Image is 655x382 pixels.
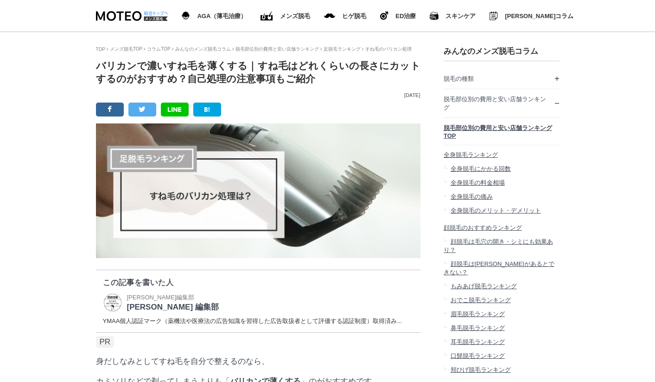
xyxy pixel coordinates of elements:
a: 頬ひげ脱毛ランキング [444,363,560,377]
span: 全身脱毛にかかる回数 [450,165,510,172]
a: メンズ脱毛TOP [110,46,142,52]
a: MOTEO 編集部 [PERSON_NAME]編集部 [PERSON_NAME] 編集部 [103,292,219,312]
a: 全身脱毛の痛み [444,190,560,204]
p: この記事を書いた人 [103,277,413,288]
span: 顔脱毛のおすすめランキング [444,224,522,231]
p: [DATE] [96,92,420,98]
span: 顔脱毛は毛穴の開き・シミにも効果あり？ [444,238,553,253]
a: ED（勃起不全）治療 メンズ脱毛 [261,9,310,23]
a: TOP [96,47,105,52]
span: 全身脱毛の痛み [450,193,492,200]
span: 顔脱毛は[PERSON_NAME]があるとできない？ [444,260,554,276]
img: みんなのMOTEOコラム [490,12,498,20]
a: 脱毛部位別の費用と安い店舗ランキング [444,89,560,117]
span: 脱毛部位別の費用と安い店舗ランキング [444,96,546,111]
span: ヒゲ脱毛 [342,13,366,19]
img: メンズ脱毛 [324,13,335,18]
img: AGA（薄毛治療） [182,12,191,20]
a: 顔脱毛は[PERSON_NAME]があるとできない？ [444,257,560,279]
a: 鼻毛脱毛ランキング [444,321,560,335]
img: すね毛のバリカン処理は？ [96,123,420,258]
dd: YMAA個人認証マーク（薬機法や医療法の広告知識を習得した広告取扱者として評価する認証制度）取得済み... [103,317,413,325]
span: 頬ひげ脱毛ランキング [450,366,510,373]
img: B! [204,107,210,112]
a: ヒゲ脱毛 ED治療 [380,10,416,22]
span: 眉毛脱毛ランキング [450,311,504,317]
h3: みんなのメンズ脱毛コラム [444,46,560,57]
span: PR [96,336,114,348]
a: もみあげ脱毛ランキング [444,279,560,293]
span: 全身脱毛のメリット・デメリット [450,207,541,214]
a: 脱毛部位別の費用と安い店舗ランキング [235,46,319,52]
span: スキンケア [445,13,476,19]
span: [PERSON_NAME]編集部 [127,294,195,301]
a: 足脱毛ランキング [324,46,361,52]
a: 全身脱毛の料金相場 [444,176,560,190]
p: 身だしなみとしてすね毛を自分で整えるのなら、 [96,356,420,367]
a: AGA（薄毛治療） AGA（薄毛治療） [182,10,247,22]
span: おでこ脱毛ランキング [450,297,510,304]
img: LINE [168,107,181,112]
a: 顔脱毛のおすすめランキング [444,218,560,235]
li: すね毛のバリカン処理 [362,46,412,52]
a: 眉毛脱毛ランキング [444,307,560,321]
a: スキンケア [430,10,476,22]
span: 口髭脱毛ランキング [450,352,504,359]
img: MOTEO 編集部 [103,293,122,312]
span: 全身脱毛ランキング [444,151,498,158]
span: ED治療 [395,13,416,19]
a: 全身脱毛のメリット・デメリット [444,204,560,218]
img: 総合トップへ [144,11,169,15]
a: 脱毛の種類 [444,69,560,89]
a: 顔脱毛は毛穴の開き・シミにも効果あり？ [444,235,560,257]
span: 全身脱毛の料金相場 [450,179,504,186]
span: 脱毛部位別の費用と安い店舗ランキングTOP [444,124,552,139]
h1: バリカンで濃いすね毛を薄くする｜すね毛はどれくらいの長さにカットするのがおすすめ？自己処理の注意事項もご紹介 [96,59,420,85]
a: 全身脱毛ランキング [444,145,560,162]
a: みんなのMOTEOコラム [PERSON_NAME]コラム [490,10,573,22]
a: おでこ脱毛ランキング [444,293,560,307]
a: メンズ脱毛 ヒゲ脱毛 [324,11,366,21]
a: 全身脱毛にかかる回数 [444,162,560,176]
a: 口髭脱毛ランキング [444,349,560,363]
img: ヒゲ脱毛 [380,12,388,20]
img: ED（勃起不全）治療 [261,11,273,21]
span: 脱毛の種類 [444,75,474,82]
span: 鼻毛脱毛ランキング [450,324,504,331]
span: メンズ脱毛 [280,13,310,19]
span: AGA（薄毛治療） [197,13,247,19]
a: 耳毛脱毛ランキング [444,335,560,349]
a: みんなのメンズ脱毛コラム [175,46,231,52]
a: コラムTOP [147,46,170,52]
p: [PERSON_NAME] 編集部 [127,302,219,312]
span: 耳毛脱毛ランキング [450,338,504,345]
img: MOTEO DATSUMOU [96,11,168,21]
span: もみあげ脱毛ランキング [450,283,516,290]
a: 脱毛部位別の費用と安い店舗ランキングTOP [444,118,560,145]
span: [PERSON_NAME]コラム [505,13,573,19]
